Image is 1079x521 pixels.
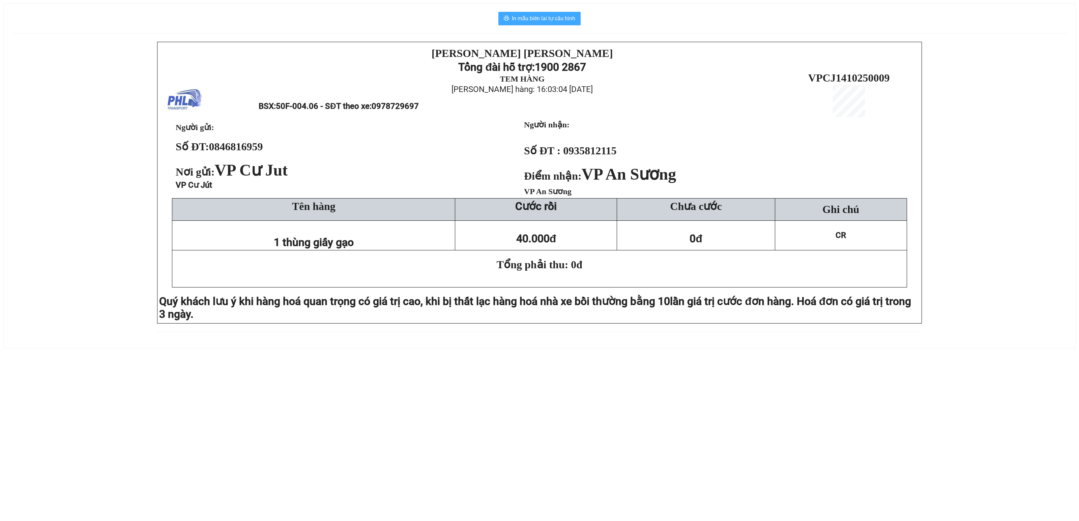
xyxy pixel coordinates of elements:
span: BSX: [259,101,418,111]
strong: TEM HÀNG [500,74,545,83]
strong: [PERSON_NAME] [PERSON_NAME] [432,47,613,59]
span: 40.000đ [516,232,556,245]
span: Tổng phải thu: 0đ [497,258,582,271]
img: logo [168,83,202,117]
span: VP An Sương [524,187,572,196]
span: In mẫu biên lai tự cấu hình [512,14,575,23]
span: VP Cư Jút [176,180,212,190]
span: 0978729697 [372,101,419,111]
span: 0846816959 [209,141,263,153]
span: lần giá trị cước đơn hàng. Hoá đơn có giá trị trong 3 ngày. [159,295,911,320]
span: 1 thùng giấy gạo [274,236,354,249]
span: CR [836,231,846,240]
span: 0đ [690,232,702,245]
span: 0935812115 [563,145,616,157]
strong: Cước rồi [515,200,557,213]
strong: Tổng đài hỗ trợ: [458,61,535,73]
span: VPCJ1410250009 [808,72,890,84]
strong: 1900 2867 [535,61,586,73]
span: Người gửi: [176,123,214,132]
button: printerIn mẫu biên lai tự cấu hình [498,12,581,25]
span: Chưa cước [670,200,722,212]
strong: Người nhận: [524,120,570,129]
span: 50F-004.06 - SĐT theo xe: [276,101,418,111]
strong: Số ĐT : [524,145,560,157]
strong: Điểm nhận: [524,170,676,182]
span: printer [504,16,509,22]
span: Ghi chú [822,203,859,215]
span: Tên hàng [292,200,336,212]
strong: Số ĐT: [176,141,263,153]
span: [PERSON_NAME] hàng: 16:03:04 [DATE] [451,85,593,94]
span: VP Cư Jut [215,161,288,179]
span: Nơi gửi: [176,166,290,178]
span: Quý khách lưu ý khi hàng hoá quan trọng có giá trị cao, khi bị thất lạc hàng hoá nhà xe bồi thườn... [159,295,670,308]
span: VP An Sương [582,165,676,183]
